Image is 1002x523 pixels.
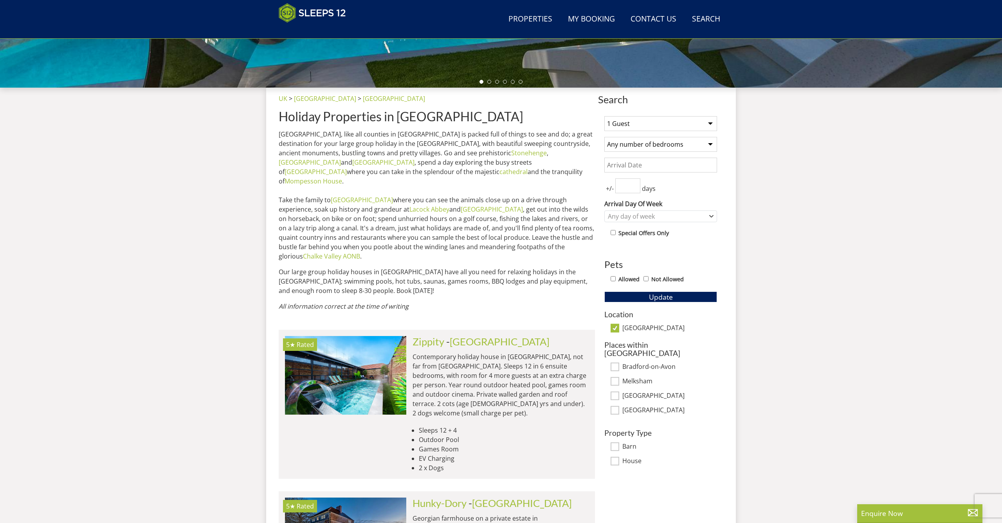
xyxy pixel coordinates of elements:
[297,340,314,349] span: Rated
[622,457,717,466] label: House
[861,508,979,518] p: Enquire Now
[604,184,615,193] span: +/-
[450,336,550,347] a: [GEOGRAPHIC_DATA]
[285,336,406,414] a: 5★ Rated
[604,429,717,437] h3: Property Type
[419,463,589,473] li: 2 x Dogs
[285,177,342,185] a: Mompesson House
[622,406,717,415] label: [GEOGRAPHIC_DATA]
[499,167,528,176] a: cathedral
[618,275,640,284] label: Allowed
[640,184,657,193] span: days
[352,158,414,167] a: [GEOGRAPHIC_DATA]
[413,352,589,418] p: Contemporary holiday house in [GEOGRAPHIC_DATA], not far from [GEOGRAPHIC_DATA]. Sleeps 12 in 6 e...
[622,363,717,372] label: Bradford-on-Avon
[461,205,523,214] a: [GEOGRAPHIC_DATA]
[279,302,409,311] em: All information correct at the time of writing
[294,94,356,103] a: [GEOGRAPHIC_DATA]
[622,324,717,333] label: [GEOGRAPHIC_DATA]
[279,267,595,295] p: Our large group holiday houses in [GEOGRAPHIC_DATA] have all you need for relaxing holidays in th...
[598,94,723,105] span: Search
[303,252,360,261] a: Chalke Valley AONB
[649,292,673,302] span: Update
[604,310,717,318] h3: Location
[511,149,547,157] a: Stonehenge
[604,199,717,208] label: Arrival Day Of Week
[627,11,679,28] a: Contact Us
[419,435,589,444] li: Outdoor Pool
[622,392,717,401] label: [GEOGRAPHIC_DATA]
[604,291,717,302] button: Update
[331,196,393,204] a: [GEOGRAPHIC_DATA]
[419,454,589,463] li: EV Charging
[279,94,287,103] a: UK
[604,341,717,357] h3: Places within [GEOGRAPHIC_DATA]
[363,94,425,103] a: [GEOGRAPHIC_DATA]
[565,11,618,28] a: My Booking
[289,94,292,103] span: >
[419,444,589,454] li: Games Room
[469,497,572,509] span: -
[286,502,295,510] span: Hunky-Dory has a 5 star rating under the Quality in Tourism Scheme
[279,3,346,23] img: Sleeps 12
[606,212,707,221] div: Any day of week
[279,129,595,261] p: [GEOGRAPHIC_DATA], like all counties in [GEOGRAPHIC_DATA] is packed full of things to see and do;...
[285,336,406,414] img: zippity-holiday-home-wiltshire-sleeps-12-hot-tub.original.jpg
[286,340,295,349] span: Zippity has a 5 star rating under the Quality in Tourism Scheme
[446,336,550,347] span: -
[285,167,347,176] a: [GEOGRAPHIC_DATA]
[472,497,572,509] a: [GEOGRAPHIC_DATA]
[409,205,449,214] a: Lacock Abbey
[505,11,555,28] a: Properties
[275,27,357,34] iframe: Customer reviews powered by Trustpilot
[622,443,717,451] label: Barn
[279,110,595,123] h1: Holiday Properties in [GEOGRAPHIC_DATA]
[604,210,717,222] div: Combobox
[604,259,717,270] h3: Pets
[618,229,669,237] label: Special Offers Only
[413,497,467,509] a: Hunky-Dory
[622,377,717,386] label: Melksham
[689,11,723,28] a: Search
[604,158,717,173] input: Arrival Date
[651,275,684,284] label: Not Allowed
[358,94,361,103] span: >
[297,502,314,510] span: Rated
[413,336,444,347] a: Zippity
[279,158,341,167] a: [GEOGRAPHIC_DATA]
[419,426,589,435] li: Sleeps 12 + 4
